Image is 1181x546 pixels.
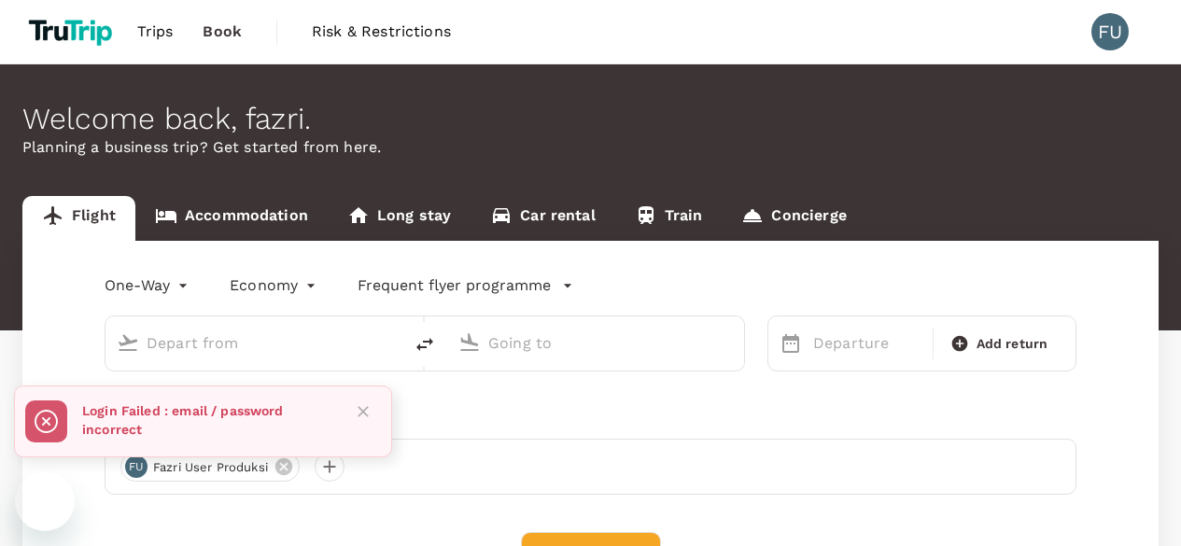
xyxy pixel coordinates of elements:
[230,271,320,301] div: Economy
[402,322,447,367] button: delete
[125,455,148,478] div: FU
[22,102,1159,136] div: Welcome back , fazri .
[349,398,377,426] button: Close
[135,196,328,241] a: Accommodation
[105,409,1076,431] div: Travellers
[358,274,573,297] button: Frequent flyer programme
[471,196,615,241] a: Car rental
[722,196,865,241] a: Concierge
[22,136,1159,159] p: Planning a business trip? Get started from here.
[1091,13,1129,50] div: FU
[977,334,1048,354] span: Add return
[615,196,723,241] a: Train
[731,341,735,344] button: Open
[15,471,75,531] iframe: Button to launch messaging window
[22,196,135,241] a: Flight
[203,21,242,43] span: Book
[22,11,122,52] img: TruTrip logo
[312,21,451,43] span: Risk & Restrictions
[105,271,192,301] div: One-Way
[328,196,471,241] a: Long stay
[82,401,334,439] p: Login Failed : email / password incorrect
[142,458,279,477] span: fazri user produksi
[137,21,174,43] span: Trips
[389,341,393,344] button: Open
[358,274,551,297] p: Frequent flyer programme
[488,329,705,357] input: Going to
[120,452,300,482] div: FUfazri user produksi
[147,329,363,357] input: Depart from
[813,332,921,355] p: Departure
